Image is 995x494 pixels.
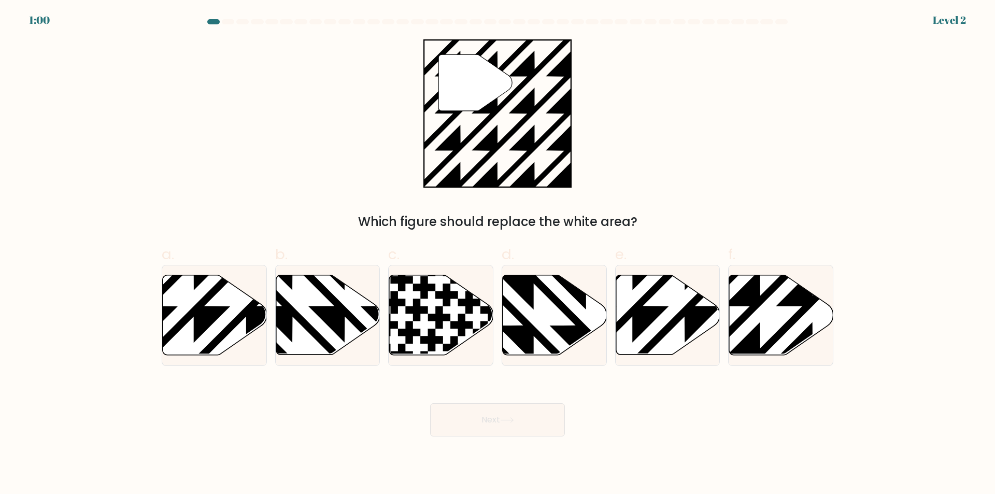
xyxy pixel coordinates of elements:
span: f. [728,244,735,264]
span: a. [162,244,174,264]
div: Which figure should replace the white area? [168,213,827,231]
div: 1:00 [29,12,50,28]
span: b. [275,244,288,264]
g: " [438,54,512,111]
div: Level 2 [933,12,966,28]
span: c. [388,244,400,264]
span: d. [502,244,514,264]
button: Next [430,403,565,436]
span: e. [615,244,627,264]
